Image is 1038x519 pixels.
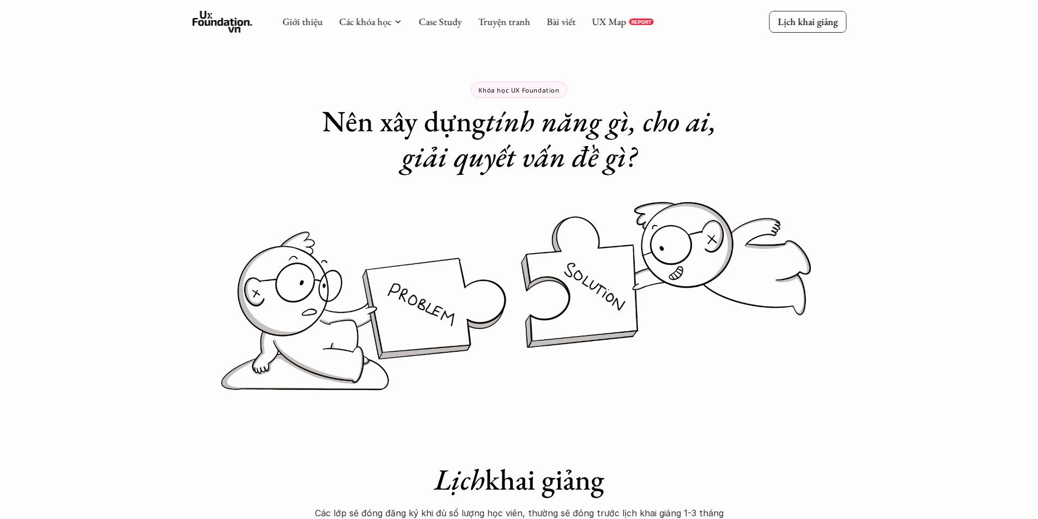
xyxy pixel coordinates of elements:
p: Lịch khai giảng [778,15,837,28]
a: Truyện tranh [478,15,530,28]
a: Lịch khai giảng [769,11,846,32]
p: REPORT [631,19,651,25]
em: Lịch [434,460,485,498]
a: REPORT [629,19,653,25]
h1: khai giảng [301,462,737,497]
h1: Nên xây dựng [301,103,737,174]
a: Case Study [418,15,462,28]
p: Khóa học UX Foundation [478,86,559,94]
a: Giới thiệu [282,15,323,28]
a: Bài viết [547,15,575,28]
a: UX Map [592,15,626,28]
em: tính năng gì, cho ai, giải quyết vấn đề gì? [402,102,723,175]
a: Các khóa học [339,15,391,28]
